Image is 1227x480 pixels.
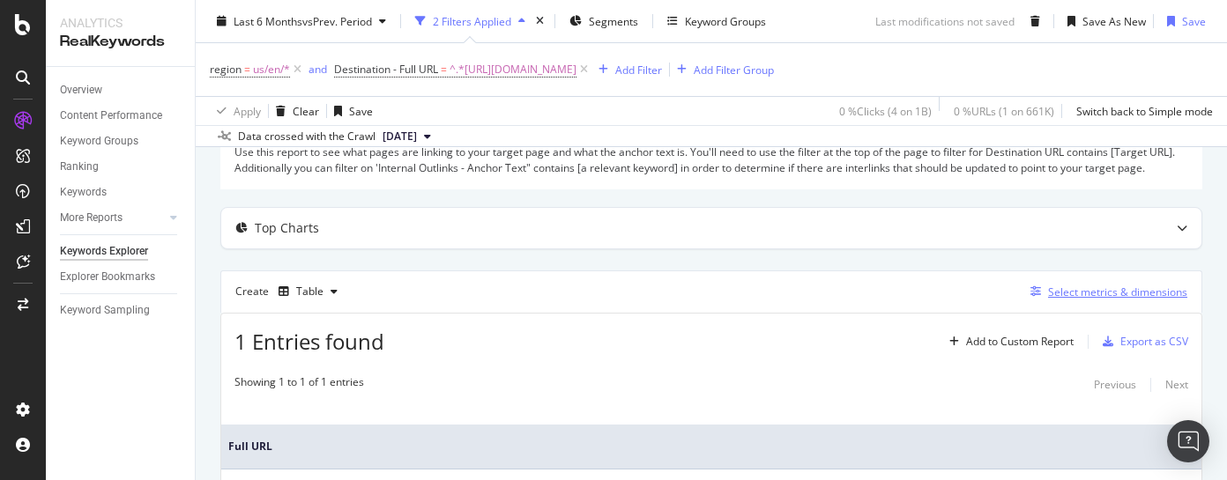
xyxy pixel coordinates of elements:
button: Add Filter Group [670,59,774,80]
div: Add Filter [615,62,662,77]
button: 2 Filters Applied [408,7,532,35]
div: Keyword Groups [60,132,138,151]
div: 0 % URLs ( 1 on 661K ) [954,103,1054,118]
button: Switch back to Simple mode [1069,97,1213,125]
div: Select metrics & dimensions [1048,284,1187,299]
div: More Reports [60,209,123,227]
div: 0 % Clicks ( 4 on 1B ) [839,103,932,118]
button: Save [1160,7,1206,35]
button: Select metrics & dimensions [1023,281,1187,302]
span: = [244,62,250,77]
span: Segments [589,13,638,28]
div: Create [235,277,345,306]
div: Top Charts [255,219,319,237]
button: Export as CSV [1096,328,1188,356]
button: Previous [1094,374,1136,395]
a: Content Performance [60,107,182,125]
div: Open Intercom Messenger [1167,420,1209,462]
span: Full URL [228,439,1181,454]
div: RealKeywords [60,32,181,52]
button: Clear [269,97,319,125]
div: Next [1165,377,1188,392]
div: Keywords [60,183,107,202]
a: Ranking [60,158,182,176]
div: Content Performance [60,107,162,125]
div: Explorer Bookmarks [60,268,155,286]
button: Add Filter [591,59,662,80]
a: Keywords [60,183,182,202]
div: Add Filter Group [694,62,774,77]
div: Switch back to Simple mode [1076,103,1213,118]
div: Apply [234,103,261,118]
span: Last 6 Months [234,13,302,28]
button: Next [1165,374,1188,395]
div: Ranking [60,158,99,176]
div: Keywords Explorer [60,242,148,261]
div: times [532,12,547,30]
button: and [309,61,327,78]
div: Analytics [60,14,181,32]
a: Keywords Explorer [60,242,182,261]
a: Overview [60,81,182,100]
div: Clear [293,103,319,118]
div: and [309,62,327,77]
div: Showing 1 to 1 of 1 entries [234,374,364,395]
span: ^.*[URL][DOMAIN_NAME] [450,57,576,82]
a: Keyword Groups [60,132,182,151]
span: vs Prev. Period [302,13,372,28]
div: Save [1182,13,1206,28]
div: Export as CSV [1120,334,1188,349]
div: Table [296,286,323,297]
div: Previous [1094,377,1136,392]
a: Keyword Sampling [60,301,182,320]
button: Last 6 MonthsvsPrev. Period [210,7,393,35]
button: [DATE] [376,126,438,147]
span: Destination - Full URL [334,62,438,77]
span: us/en/* [253,57,290,82]
button: Apply [210,97,261,125]
a: Explorer Bookmarks [60,268,182,286]
div: Last modifications not saved [875,13,1015,28]
div: Data crossed with the Crawl [238,129,376,144]
button: Add to Custom Report [942,328,1074,356]
div: Keyword Sampling [60,301,150,320]
span: = [441,62,447,77]
span: region [210,62,242,77]
button: Save As New [1060,7,1146,35]
div: Use this report to see what pages are linking to your target page and what the anchor text is. Yo... [234,144,1188,174]
button: Segments [562,7,645,35]
div: 2 Filters Applied [433,13,511,28]
button: Keyword Groups [660,7,773,35]
div: Keyword Groups [685,13,766,28]
div: Save [349,103,373,118]
a: More Reports [60,209,165,227]
div: Overview [60,81,102,100]
div: Add to Custom Report [966,336,1074,347]
button: Save [327,97,373,125]
button: Table [271,277,345,306]
span: 1 Entries found [234,327,384,356]
span: 2025 Jun. 24th [383,129,417,144]
div: Save As New [1082,13,1146,28]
